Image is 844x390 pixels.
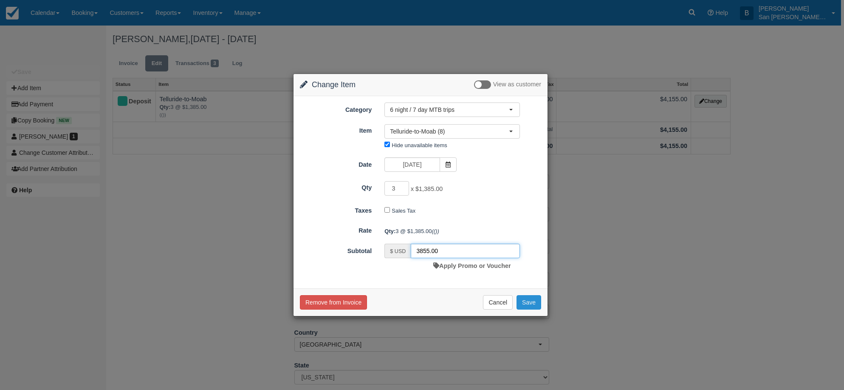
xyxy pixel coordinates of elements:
button: 6 night / 7 day MTB trips [384,102,520,117]
label: Category [294,102,378,114]
label: Hide unavailable items [392,142,447,148]
button: Cancel [483,295,513,310]
label: Taxes [294,203,378,215]
button: Save [517,295,541,310]
span: x $1,385.00 [411,186,443,193]
span: 6 night / 7 day MTB trips [390,105,509,114]
a: Apply Promo or Voucher [433,262,511,269]
label: Subtotal [294,244,378,256]
label: Rate [294,223,378,235]
span: View as customer [493,81,541,88]
button: Telluride-to-Moab (8) [384,124,520,139]
input: Qty [384,181,409,196]
em: (()) [432,228,439,234]
div: 3 @ $1,385.00 [378,224,548,238]
strong: Qty [384,228,395,234]
label: Qty [294,180,378,192]
small: $ USD [390,248,406,254]
button: Remove from Invoice [300,295,367,310]
label: Date [294,157,378,169]
label: Item [294,123,378,135]
span: Change Item [312,80,356,89]
label: Sales Tax [392,208,415,214]
span: Telluride-to-Moab (8) [390,127,509,136]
